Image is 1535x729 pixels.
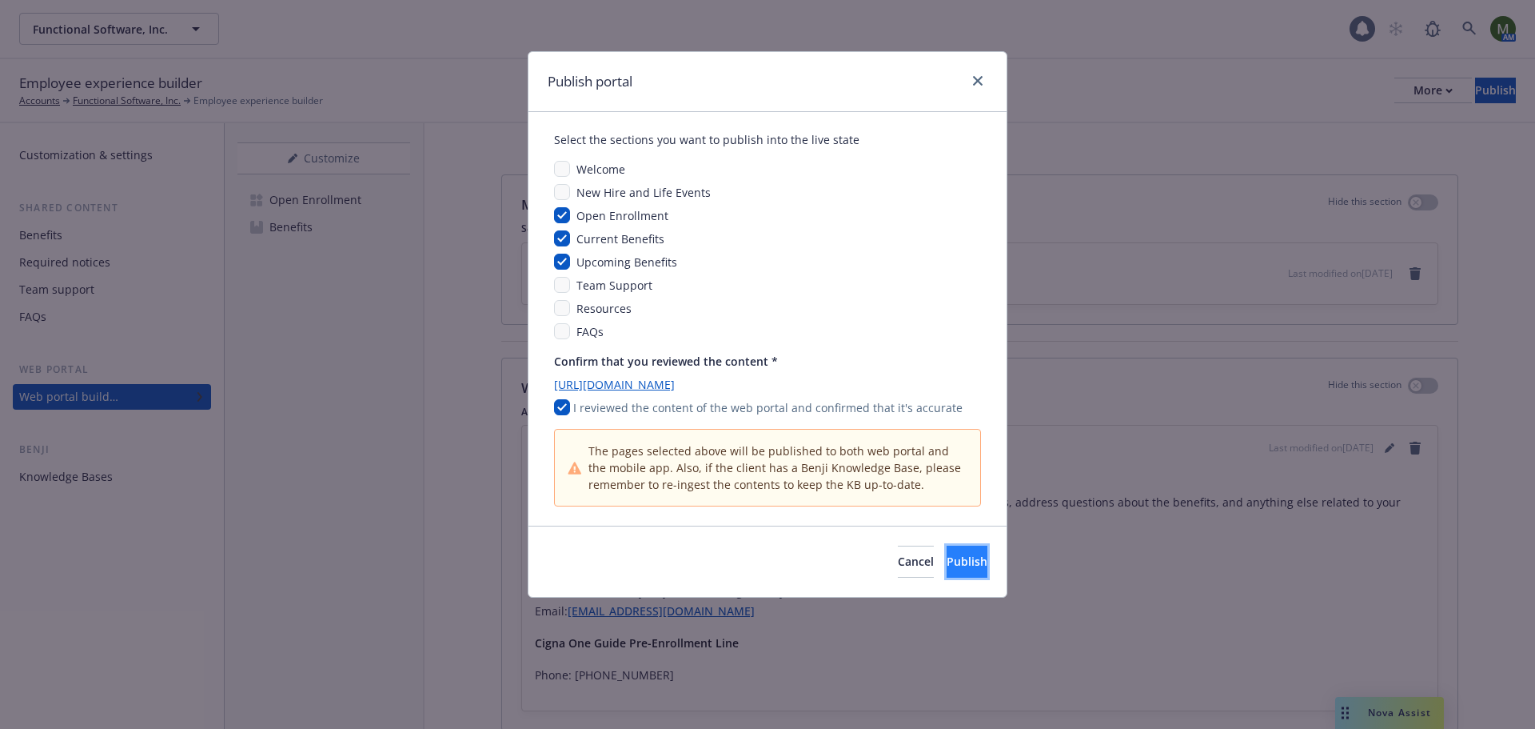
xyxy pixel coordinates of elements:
[588,443,967,493] span: The pages selected above will be published to both web portal and the mobile app. Also, if the cl...
[947,546,987,578] button: Publish
[554,353,981,370] p: Confirm that you reviewed the content *
[968,71,987,90] a: close
[898,554,934,569] span: Cancel
[576,162,625,177] span: Welcome
[576,231,664,246] span: Current Benefits
[947,554,987,569] span: Publish
[573,399,963,416] p: I reviewed the content of the web portal and confirmed that it's accurate
[576,324,604,339] span: FAQs
[576,185,711,200] span: New Hire and Life Events
[554,131,981,148] div: Select the sections you want to publish into the live state
[554,376,981,393] a: [URL][DOMAIN_NAME]
[548,71,632,92] h1: Publish portal
[576,254,677,270] span: Upcoming Benefits
[898,546,934,578] button: Cancel
[576,278,652,293] span: Team Support
[576,301,632,316] span: Resources
[576,208,668,223] span: Open Enrollment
